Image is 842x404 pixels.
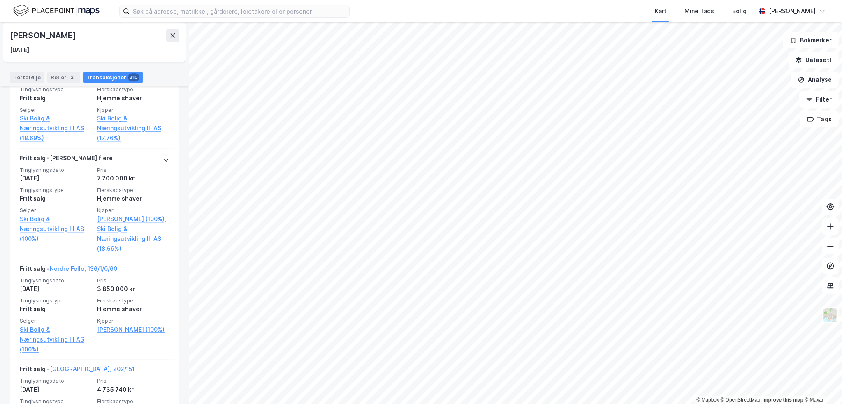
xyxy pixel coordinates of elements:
[97,377,169,384] span: Pris
[20,277,92,284] span: Tinglysningsdato
[684,6,714,16] div: Mine Tags
[97,173,169,183] div: 7 700 000 kr
[97,106,169,113] span: Kjøper
[783,32,839,48] button: Bokmerker
[655,6,666,16] div: Kart
[97,224,169,254] a: Ski Bolig & Næringsutvikling III AS (18.69%)
[696,397,719,403] a: Mapbox
[721,397,761,403] a: OpenStreetMap
[97,207,169,214] span: Kjøper
[20,385,92,395] div: [DATE]
[20,113,92,143] a: Ski Bolig & Næringsutvikling III AS (18.69%)
[130,5,349,17] input: Søk på adresse, matrikkel, gårdeiere, leietakere eller personer
[10,72,44,83] div: Portefølje
[789,52,839,68] button: Datasett
[97,304,169,314] div: Hjemmelshaver
[20,304,92,314] div: Fritt salg
[20,166,92,173] span: Tinglysningsdato
[20,317,92,324] span: Selger
[97,297,169,304] span: Eierskapstype
[20,284,92,294] div: [DATE]
[20,325,92,354] a: Ski Bolig & Næringsutvikling III AS (100%)
[97,166,169,173] span: Pris
[47,72,80,83] div: Roller
[20,106,92,113] span: Selger
[97,284,169,294] div: 3 850 000 kr
[97,113,169,143] a: Ski Bolig & Næringsutvikling III AS (17.76%)
[83,72,143,83] div: Transaksjoner
[97,93,169,103] div: Hjemmelshaver
[20,187,92,194] span: Tinglysningstype
[97,277,169,284] span: Pris
[20,173,92,183] div: [DATE]
[10,45,29,55] div: [DATE]
[763,397,803,403] a: Improve this map
[97,86,169,93] span: Eierskapstype
[800,111,839,127] button: Tags
[20,214,92,244] a: Ski Bolig & Næringsutvikling III AS (100%)
[97,214,169,224] a: [PERSON_NAME] (100%),
[20,194,92,203] div: Fritt salg
[20,93,92,103] div: Fritt salg
[20,86,92,93] span: Tinglysningstype
[20,297,92,304] span: Tinglysningstype
[20,207,92,214] span: Selger
[799,91,839,108] button: Filter
[50,365,135,372] a: [GEOGRAPHIC_DATA], 202/151
[769,6,816,16] div: [PERSON_NAME]
[68,73,77,81] div: 2
[791,72,839,88] button: Analyse
[801,365,842,404] iframe: Chat Widget
[97,187,169,194] span: Eierskapstype
[20,264,117,277] div: Fritt salg -
[20,153,113,166] div: Fritt salg - [PERSON_NAME] flere
[97,317,169,324] span: Kjøper
[801,365,842,404] div: Kontrollprogram for chat
[20,364,135,377] div: Fritt salg -
[13,4,100,18] img: logo.f888ab2527a4732fd821a326f86c7f29.svg
[10,29,77,42] div: [PERSON_NAME]
[97,385,169,395] div: 4 735 740 kr
[20,377,92,384] span: Tinglysningsdato
[128,73,139,81] div: 310
[823,307,838,323] img: Z
[732,6,747,16] div: Bolig
[97,325,169,335] a: [PERSON_NAME] (100%)
[50,265,117,272] a: Nordre Follo, 136/1/0/60
[97,194,169,203] div: Hjemmelshaver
